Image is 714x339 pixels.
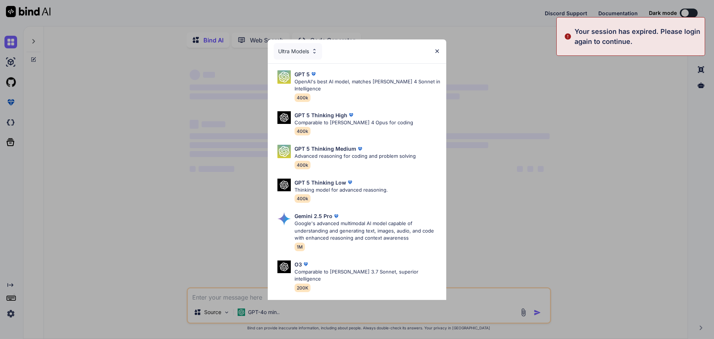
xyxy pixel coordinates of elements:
p: Advanced reasoning for coding and problem solving [295,153,416,160]
p: Comparable to [PERSON_NAME] 3.7 Sonnet, superior intelligence [295,268,440,283]
p: GPT 5 [295,70,310,78]
div: Ultra Models [274,43,322,60]
img: alert [564,26,572,47]
p: O3 [295,260,302,268]
img: Pick Models [277,260,291,274]
p: Thinking model for advanced reasoning. [295,186,388,194]
img: Pick Models [277,212,291,226]
img: Pick Models [277,145,291,158]
img: premium [346,179,354,186]
p: GPT 5 Thinking Medium [295,145,356,153]
p: Comparable to [PERSON_NAME] 4 Opus for coding [295,119,413,127]
img: premium [356,145,364,153]
img: Pick Models [277,179,291,192]
img: Pick Models [311,48,318,54]
p: Google's advanced multimodal AI model capable of understanding and generating text, images, audio... [295,220,440,242]
span: 400k [295,127,311,135]
img: premium [302,260,309,268]
img: premium [310,70,317,78]
p: Your session has expired. Please login again to continue. [575,26,700,47]
span: 400k [295,161,311,169]
span: 1M [295,243,305,251]
img: premium [347,111,355,119]
p: GPT 5 Thinking High [295,111,347,119]
span: 400k [295,93,311,102]
span: 200K [295,284,311,292]
p: Gemini 2.5 Pro [295,212,332,220]
span: 400k [295,194,311,203]
img: close [434,48,440,54]
img: premium [332,212,340,220]
p: OpenAI's best AI model, matches [PERSON_NAME] 4 Sonnet in Intelligence [295,78,440,93]
img: Pick Models [277,70,291,84]
img: Pick Models [277,111,291,124]
p: GPT 5 Thinking Low [295,179,346,186]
